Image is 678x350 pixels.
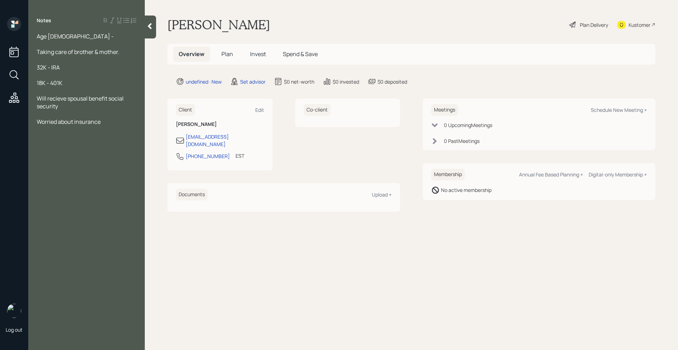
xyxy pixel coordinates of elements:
div: Upload + [372,191,392,198]
div: Schedule New Meeting + [591,107,647,113]
h6: Co-client [304,104,331,116]
div: $0 deposited [377,78,407,85]
div: Plan Delivery [580,21,608,29]
div: Digital-only Membership + [589,171,647,178]
div: EST [236,152,244,159]
div: [EMAIL_ADDRESS][DOMAIN_NAME] [186,133,264,148]
span: 32K - IRA [37,64,60,71]
h6: Client [176,104,195,116]
div: 0 Past Meeting s [444,137,480,145]
span: Spend & Save [283,50,318,58]
span: Age [DEMOGRAPHIC_DATA] - [37,32,114,40]
span: Invest [250,50,266,58]
h6: Documents [176,189,208,200]
div: Set advisor [240,78,266,85]
div: No active membership [441,186,492,194]
label: Notes [37,17,51,24]
span: Overview [179,50,204,58]
div: [PHONE_NUMBER] [186,152,230,160]
h1: [PERSON_NAME] [167,17,270,32]
span: Will recieve spousal benefit social security [37,95,125,110]
div: $0 invested [333,78,359,85]
div: Edit [255,107,264,113]
div: Log out [6,326,23,333]
h6: [PERSON_NAME] [176,121,264,127]
h6: Meetings [431,104,458,116]
span: Worried about insurance [37,118,101,126]
img: retirable_logo.png [7,304,21,318]
h6: Membership [431,169,465,180]
span: Plan [221,50,233,58]
div: undefined · New [186,78,222,85]
div: 0 Upcoming Meeting s [444,121,492,129]
span: 18K - 401K [37,79,63,87]
div: Kustomer [629,21,650,29]
div: $0 net-worth [284,78,314,85]
span: Taking care of brother & mother. [37,48,119,56]
div: Annual Fee Based Planning + [519,171,583,178]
